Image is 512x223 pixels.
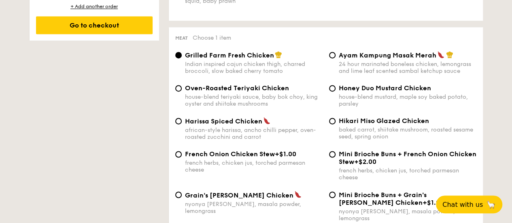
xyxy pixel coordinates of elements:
div: + Add another order [36,3,153,10]
span: Honey Duo Mustard Chicken [339,84,431,92]
div: Indian inspired cajun chicken thigh, charred broccoli, slow baked cherry tomato [185,61,323,74]
input: Harissa Spiced Chickenafrican-style harissa, ancho chilli pepper, oven-roasted zucchini and carrot [175,118,182,124]
img: icon-spicy.37a8142b.svg [263,117,270,124]
div: house-blend teriyaki sauce, baby bok choy, king oyster and shiitake mushrooms [185,93,323,107]
div: Go to checkout [36,16,153,34]
div: nyonya [PERSON_NAME], masala powder, lemongrass [185,200,323,214]
input: Mini Brioche Buns + French Onion Chicken Stew+$2.00french herbs, chicken jus, torched parmesan ch... [329,151,336,157]
span: Mini Brioche Buns + Grain's [PERSON_NAME] Chicken [339,191,427,206]
span: Grilled Farm Fresh Chicken [185,51,274,59]
input: French Onion Chicken Stew+$1.00french herbs, chicken jus, torched parmesan cheese [175,151,182,157]
span: Mini Brioche Buns + French Onion Chicken Stew [339,150,476,166]
span: Ayam Kampung Masak Merah [339,51,436,59]
span: Oven-Roasted Teriyaki Chicken [185,84,289,92]
span: 🦙 [486,200,496,209]
button: Chat with us🦙 [436,195,502,213]
img: icon-chef-hat.a58ddaea.svg [446,51,453,58]
input: Ayam Kampung Masak Merah24 hour marinated boneless chicken, lemongrass and lime leaf scented samb... [329,52,336,58]
span: Hikari Miso Glazed Chicken [339,117,429,125]
div: nyonya [PERSON_NAME], masala powder, lemongrass [339,208,476,221]
img: icon-chef-hat.a58ddaea.svg [275,51,282,58]
input: Hikari Miso Glazed Chickenbaked carrot, shiitake mushroom, roasted sesame seed, spring onion [329,118,336,124]
div: french herbs, chicken jus, torched parmesan cheese [185,159,323,173]
span: +$2.00 [354,158,376,166]
input: Grilled Farm Fresh ChickenIndian inspired cajun chicken thigh, charred broccoli, slow baked cherr... [175,52,182,58]
span: Grain's [PERSON_NAME] Chicken [185,191,293,199]
div: 24 hour marinated boneless chicken, lemongrass and lime leaf scented sambal ketchup sauce [339,61,476,74]
div: baked carrot, shiitake mushroom, roasted sesame seed, spring onion [339,126,476,140]
img: icon-spicy.37a8142b.svg [294,191,302,198]
div: african-style harissa, ancho chilli pepper, oven-roasted zucchini and carrot [185,127,323,140]
input: Oven-Roasted Teriyaki Chickenhouse-blend teriyaki sauce, baby bok choy, king oyster and shiitake ... [175,85,182,91]
span: +$1.00 [423,198,444,206]
span: Choose 1 item [193,34,231,41]
span: French Onion Chicken Stew [185,150,275,158]
div: house-blend mustard, maple soy baked potato, parsley [339,93,476,107]
input: Honey Duo Mustard Chickenhouse-blend mustard, maple soy baked potato, parsley [329,85,336,91]
span: Chat with us [442,201,483,208]
input: Grain's [PERSON_NAME] Chickennyonya [PERSON_NAME], masala powder, lemongrass [175,191,182,198]
input: Mini Brioche Buns + Grain's [PERSON_NAME] Chicken+$1.00nyonya [PERSON_NAME], masala powder, lemon... [329,191,336,198]
span: +$1.00 [275,150,296,158]
span: Harissa Spiced Chicken [185,117,262,125]
img: icon-spicy.37a8142b.svg [437,51,444,58]
span: Meat [175,35,188,41]
div: french herbs, chicken jus, torched parmesan cheese [339,167,476,181]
